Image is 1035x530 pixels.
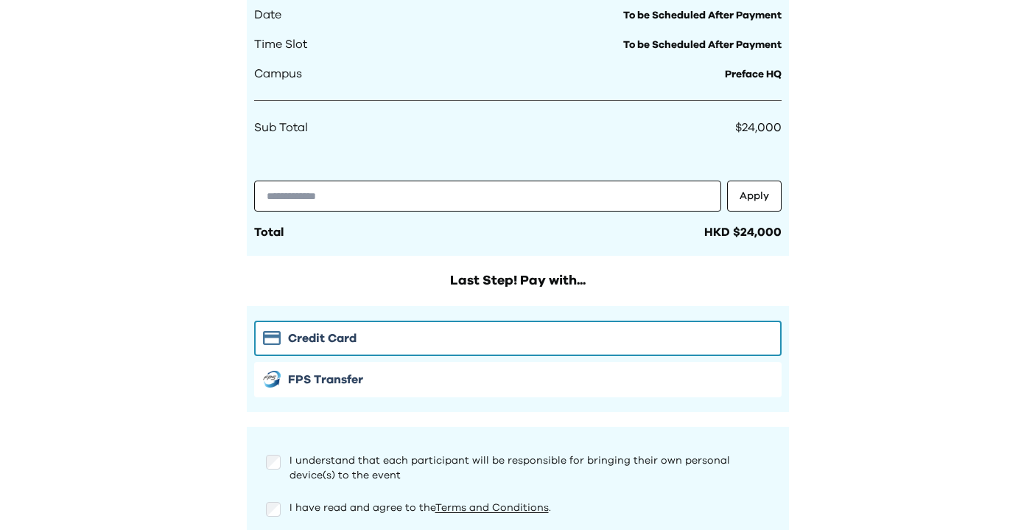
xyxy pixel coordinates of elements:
[254,6,281,24] span: Date
[288,329,357,347] span: Credit Card
[735,122,782,133] span: $24,000
[727,181,782,212] button: Apply
[290,456,730,481] span: I understand that each participant will be responsible for bringing their own personal device(s) ...
[704,223,782,241] div: HKD $24,000
[254,119,308,136] span: Sub Total
[254,65,302,83] span: Campus
[725,69,782,80] span: Preface HQ
[623,40,782,50] span: To be Scheduled After Payment
[623,10,782,21] span: To be Scheduled After Payment
[288,371,363,388] span: FPS Transfer
[247,271,789,291] h2: Last Step! Pay with...
[263,371,281,388] img: FPS icon
[290,503,551,513] span: I have read and agree to the .
[254,321,782,356] button: Stripe iconCredit Card
[435,503,549,513] a: Terms and Conditions
[254,362,782,397] button: FPS iconFPS Transfer
[254,35,307,53] span: Time Slot
[254,226,284,238] span: Total
[263,331,281,345] img: Stripe icon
